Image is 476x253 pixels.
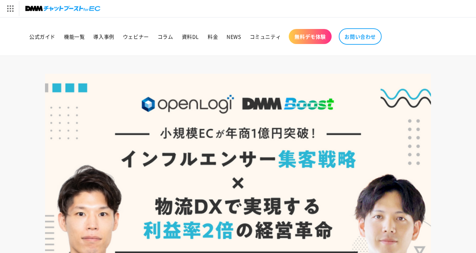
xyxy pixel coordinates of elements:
[25,29,60,44] a: 公式ガイド
[203,29,222,44] a: 料金
[25,4,100,14] img: チャットブーストforEC
[119,29,153,44] a: ウェビナー
[153,29,178,44] a: コラム
[208,33,218,40] span: 料金
[123,33,149,40] span: ウェビナー
[227,33,241,40] span: NEWS
[89,29,118,44] a: 導入事例
[222,29,245,44] a: NEWS
[246,29,286,44] a: コミュニティ
[60,29,89,44] a: 機能一覧
[250,33,281,40] span: コミュニティ
[289,29,332,44] a: 無料デモ体験
[182,33,199,40] span: 資料DL
[93,33,114,40] span: 導入事例
[1,1,19,16] img: サービス
[344,33,376,40] span: お問い合わせ
[294,33,326,40] span: 無料デモ体験
[64,33,85,40] span: 機能一覧
[339,28,382,45] a: お問い合わせ
[178,29,203,44] a: 資料DL
[158,33,173,40] span: コラム
[29,33,55,40] span: 公式ガイド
